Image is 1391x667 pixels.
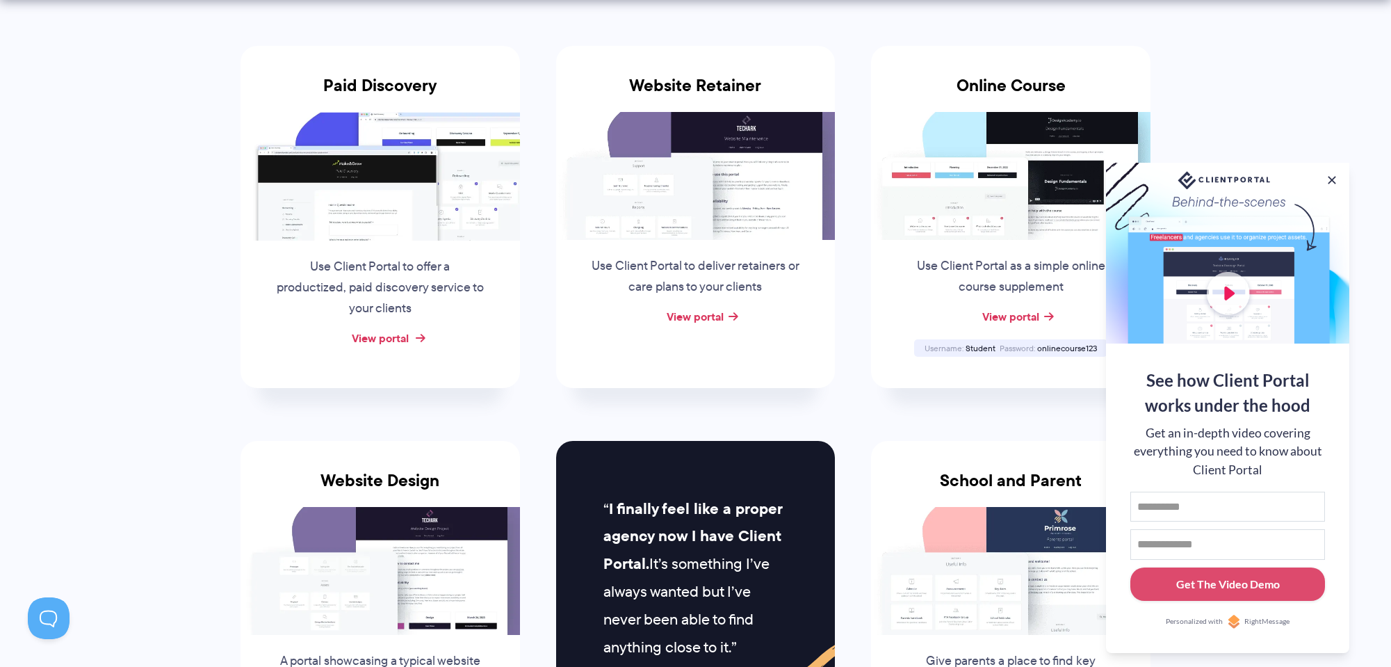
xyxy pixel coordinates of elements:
h3: Paid Discovery [241,76,520,112]
span: Password [1000,342,1035,354]
p: Use Client Portal as a simple online course supplement [905,256,1116,298]
h3: Online Course [871,76,1150,112]
span: Student [966,342,995,354]
a: View portal [352,330,409,346]
div: Get The Video Demo [1176,576,1280,593]
h3: Website Retainer [556,76,836,112]
p: It’s something I’ve always wanted but I’ve never been able to find anything close to it. [603,495,788,661]
p: Use Client Portal to offer a productized, paid discovery service to your clients [275,257,486,319]
div: Get an in-depth video covering everything you need to know about Client Portal [1130,424,1325,479]
p: Use Client Portal to deliver retainers or care plans to your clients [589,256,801,298]
h3: Website Design [241,471,520,507]
span: Personalized with [1166,616,1223,627]
a: View portal [667,308,724,325]
a: Personalized withRightMessage [1130,615,1325,629]
h3: School and Parent [871,471,1150,507]
a: View portal [982,308,1039,325]
div: See how Client Portal works under the hood [1130,368,1325,418]
button: Get The Video Demo [1130,568,1325,602]
span: RightMessage [1244,616,1290,627]
span: Username [925,342,963,354]
img: Personalized with RightMessage [1227,615,1241,629]
span: onlinecourse123 [1037,342,1097,354]
strong: I finally feel like a proper agency now I have Client Portal. [603,497,782,576]
iframe: Toggle Customer Support [28,597,70,639]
